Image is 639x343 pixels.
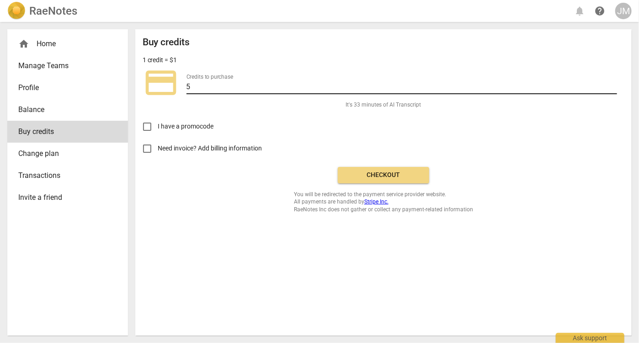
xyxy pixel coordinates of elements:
a: LogoRaeNotes [7,2,77,20]
a: Balance [7,99,128,121]
span: Invite a friend [18,192,110,203]
h2: RaeNotes [29,5,77,17]
div: Ask support [556,333,624,343]
label: Credits to purchase [186,74,233,80]
a: Help [591,3,608,19]
span: home [18,38,29,49]
button: JM [615,3,632,19]
h2: Buy credits [143,37,190,48]
a: Stripe Inc. [364,198,389,205]
span: It's 33 minutes of AI Transcript [346,101,421,109]
a: Change plan [7,143,128,165]
span: Need invoice? Add billing information [158,144,264,153]
a: Manage Teams [7,55,128,77]
span: credit_card [143,64,179,101]
span: Buy credits [18,126,110,137]
span: Balance [18,104,110,115]
img: Logo [7,2,26,20]
button: Checkout [338,167,429,183]
a: Transactions [7,165,128,187]
div: Home [18,38,110,49]
span: Profile [18,82,110,93]
span: help [594,5,605,16]
span: Checkout [345,171,422,180]
span: Manage Teams [18,60,110,71]
span: Transactions [18,170,110,181]
span: You will be redirected to the payment service provider website. All payments are handled by RaeNo... [294,191,473,214]
span: Change plan [18,148,110,159]
div: Home [7,33,128,55]
a: Profile [7,77,128,99]
span: I have a promocode [158,122,214,131]
a: Buy credits [7,121,128,143]
p: 1 credit = $1 [143,55,177,65]
a: Invite a friend [7,187,128,209]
